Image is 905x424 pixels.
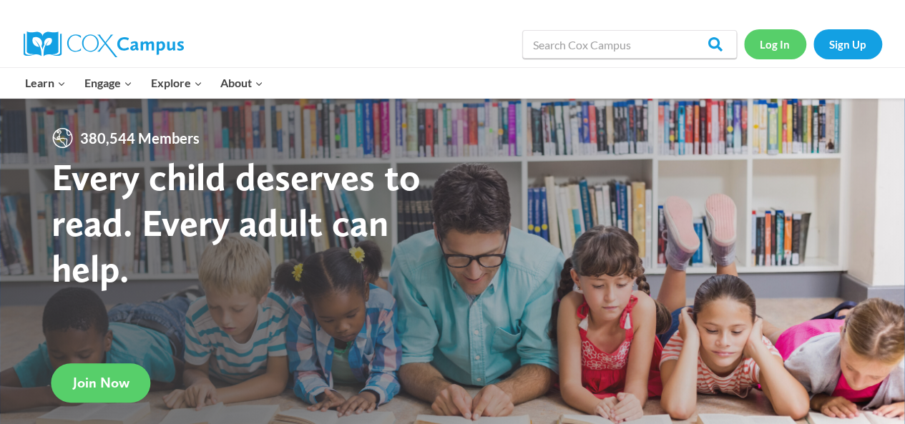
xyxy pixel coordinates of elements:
nav: Primary Navigation [16,68,273,98]
button: Child menu of About [211,68,273,98]
a: Join Now [52,363,151,403]
button: Child menu of Engage [75,68,142,98]
a: Sign Up [813,29,882,59]
span: 380,544 Members [74,127,205,149]
input: Search Cox Campus [522,30,737,59]
strong: Every child deserves to read. Every adult can help. [52,154,421,290]
span: Join Now [73,374,129,391]
button: Child menu of Learn [16,68,76,98]
button: Child menu of Explore [142,68,212,98]
img: Cox Campus [24,31,184,57]
a: Log In [744,29,806,59]
nav: Secondary Navigation [744,29,882,59]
